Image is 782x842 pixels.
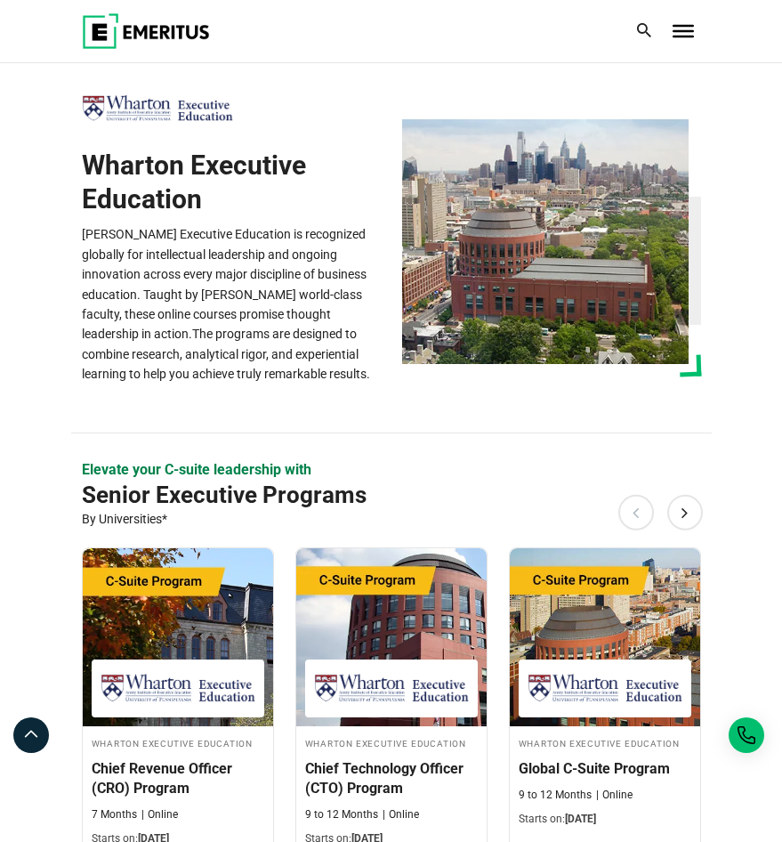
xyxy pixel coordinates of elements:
h1: Wharton Executive Education [82,149,381,215]
img: Wharton Executive Education [314,668,469,708]
h4: Wharton Executive Education [305,735,478,750]
p: By Universities* [82,509,701,529]
img: Wharton Executive Education [528,668,682,708]
p: 9 to 12 Months [305,807,378,822]
a: Leadership Course by Wharton Executive Education - September 24, 2025 Wharton Executive Education... [510,548,700,836]
h3: Chief Revenue Officer (CRO) Program [92,759,264,799]
p: Elevate your C-suite leadership with [82,460,701,480]
p: Online [141,807,178,822]
button: Toggle Menu [673,25,694,37]
span: [DATE] [565,813,596,825]
p: Online [383,807,419,822]
h3: Global C-Suite Program [519,759,691,779]
p: 7 Months [92,807,137,822]
h4: Wharton Executive Education [519,735,691,750]
h3: Chief Technology Officer (CTO) Program [305,759,478,799]
p: 9 to 12 Months [519,788,592,803]
img: Chief Technology Officer (CTO) Program | Online Technology Course [296,548,487,726]
h4: Wharton Executive Education [92,735,264,750]
img: Wharton Executive Education [402,119,689,364]
button: Previous [618,495,654,530]
img: Chief Revenue Officer (CRO) Program | Online Business Management Course [83,548,273,726]
button: Next [667,495,703,530]
img: Wharton Executive Education [101,668,255,708]
img: Wharton Executive Education [82,90,233,127]
p: [PERSON_NAME] Executive Education is recognized globally for intellectual leadership and ongoing ... [82,224,381,384]
p: Online [596,788,633,803]
p: Starts on: [519,812,691,827]
h2: Senior Executive Programs [82,481,639,510]
img: Global C-Suite Program | Online Leadership Course [510,548,700,726]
